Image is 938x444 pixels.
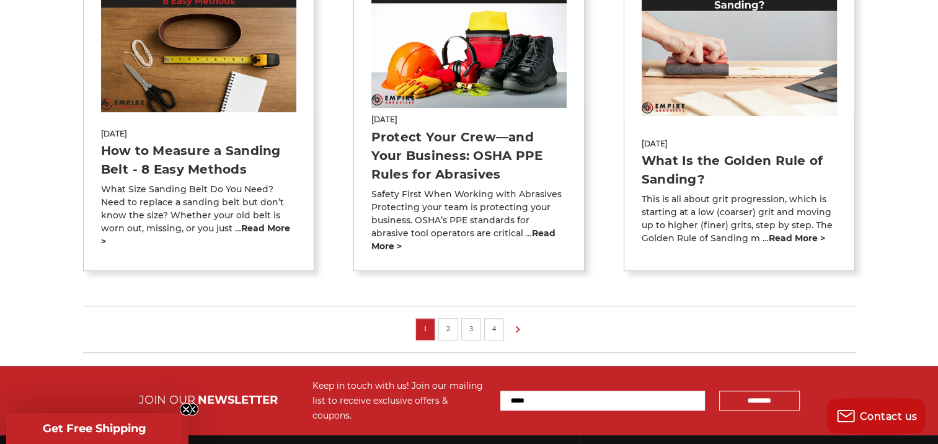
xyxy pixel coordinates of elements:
[371,130,543,182] a: Protect Your Crew—and Your Business: OSHA PPE Rules for Abrasives
[198,393,278,407] span: NEWSLETTER
[442,322,454,335] a: 2
[186,403,198,415] button: Close teaser
[101,183,297,248] p: What Size Sanding Belt Do You Need? Need to replace a sanding belt but don’t know the size? Wheth...
[642,153,823,187] a: What Is the Golden Rule of Sanding?
[769,233,825,244] a: read more >
[642,193,838,245] p: This is all about grit progression, which is starting at a low (coarser) grit and moving up to hi...
[860,411,918,422] span: Contact us
[488,322,500,335] a: 4
[371,114,567,125] span: [DATE]
[371,188,567,253] p: Safety First When Working with Abrasives Protecting your team is protecting your business. OSHA’s...
[419,322,431,335] a: 1
[826,397,926,435] button: Contact us
[180,403,192,415] button: Close teaser
[312,378,488,423] div: Keep in touch with us! Join our mailing list to receive exclusive offers & coupons.
[371,228,555,252] a: read more >
[101,143,281,177] a: How to Measure a Sanding Belt - 8 Easy Methods
[465,322,477,335] a: 3
[6,413,182,444] div: Get Free ShippingClose teaser
[43,422,146,435] span: Get Free Shipping
[101,128,297,140] span: [DATE]
[642,138,838,149] span: [DATE]
[139,393,195,407] span: JOIN OUR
